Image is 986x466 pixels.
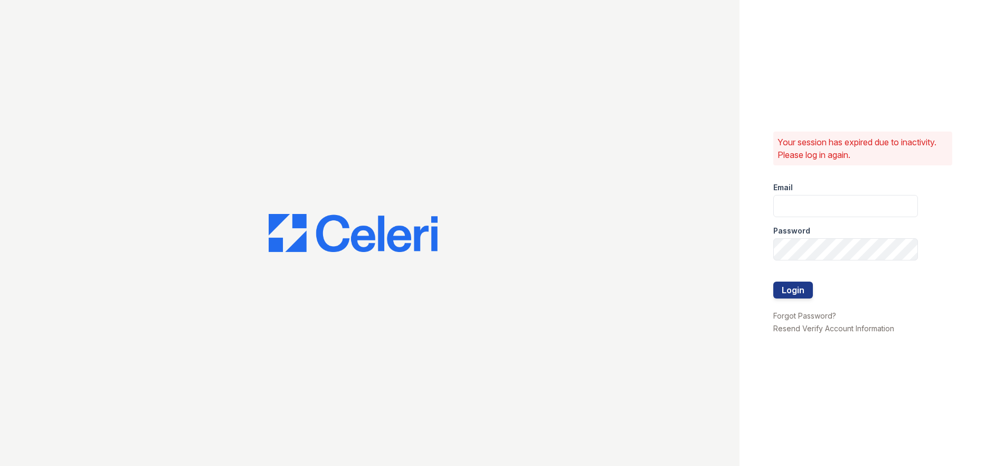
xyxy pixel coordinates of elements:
p: Your session has expired due to inactivity. Please log in again. [778,136,948,161]
a: Forgot Password? [773,311,836,320]
label: Email [773,182,793,193]
img: CE_Logo_Blue-a8612792a0a2168367f1c8372b55b34899dd931a85d93a1a3d3e32e68fde9ad4.png [269,214,438,252]
button: Login [773,282,813,299]
label: Password [773,226,810,236]
a: Resend Verify Account Information [773,324,894,333]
